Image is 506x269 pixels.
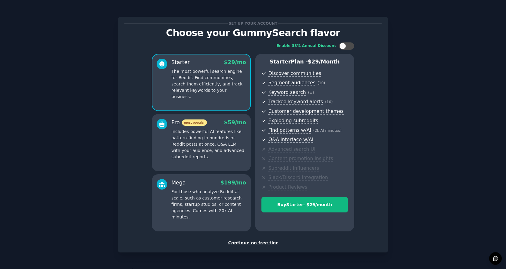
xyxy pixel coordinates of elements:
div: Buy Starter - $ 29 /month [262,202,348,208]
span: Keyword search [268,89,306,96]
p: Includes powerful AI features like pattern-finding in hundreds of Reddit posts at once, Q&A LLM w... [171,128,246,160]
div: Starter [171,59,190,66]
span: Advanced search UI [268,146,315,153]
div: Continue on free tier [124,240,382,246]
span: $ 29 /mo [224,59,246,65]
span: ( 10 ) [325,100,333,104]
p: For those who analyze Reddit at scale, such as customer research firms, startup studios, or conte... [171,189,246,220]
div: Pro [171,119,207,126]
span: most popular [182,119,207,126]
p: The most powerful search engine for Reddit. Find communities, search them efficiently, and track ... [171,68,246,100]
span: Exploding subreddits [268,118,318,124]
span: Tracked keyword alerts [268,99,323,105]
span: Slack/Discord integration [268,175,328,181]
span: Segment audiences [268,80,315,86]
span: $ 29 /month [308,59,340,65]
p: Starter Plan - [261,58,348,66]
p: Choose your GummySearch flavor [124,28,382,38]
span: Subreddit influencers [268,165,319,172]
span: $ 59 /mo [224,119,246,125]
span: Set up your account [228,20,279,26]
div: Mega [171,179,186,187]
span: Q&A interface w/AI [268,137,313,143]
span: Find patterns w/AI [268,127,311,134]
span: Customer development themes [268,108,344,115]
span: Content promotion insights [268,156,333,162]
button: BuyStarter- $29/month [261,197,348,212]
span: $ 199 /mo [220,180,246,186]
span: ( ∞ ) [308,91,314,95]
span: Discover communities [268,70,321,77]
span: Product Reviews [268,184,307,190]
div: Enable 33% Annual Discount [276,43,336,49]
span: ( 2k AI minutes ) [313,128,342,133]
span: ( 10 ) [317,81,325,85]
